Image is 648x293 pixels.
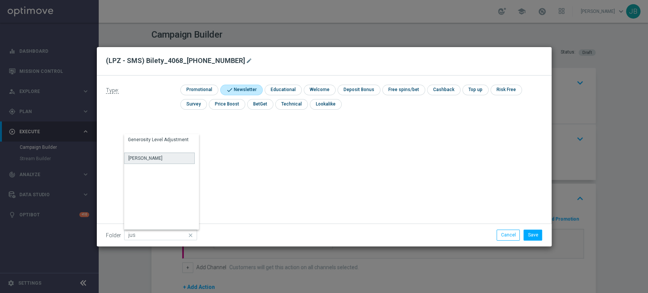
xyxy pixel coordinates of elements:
[128,155,162,162] div: [PERSON_NAME]
[523,230,542,240] button: Save
[106,56,245,65] h2: (LPZ - SMS) Bilety_4068_[PHONE_NUMBER]
[106,87,119,94] span: Type:
[245,56,255,65] button: mode_edit
[124,153,195,164] div: Press SPACE to deselect this row.
[124,134,195,153] div: Press SPACE to select this row.
[106,232,121,239] label: Folder
[187,230,195,241] i: close
[497,230,520,240] button: Cancel
[246,58,252,64] i: mode_edit
[124,230,197,240] input: Quick find
[128,136,189,143] div: Generosity Level Adjustment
